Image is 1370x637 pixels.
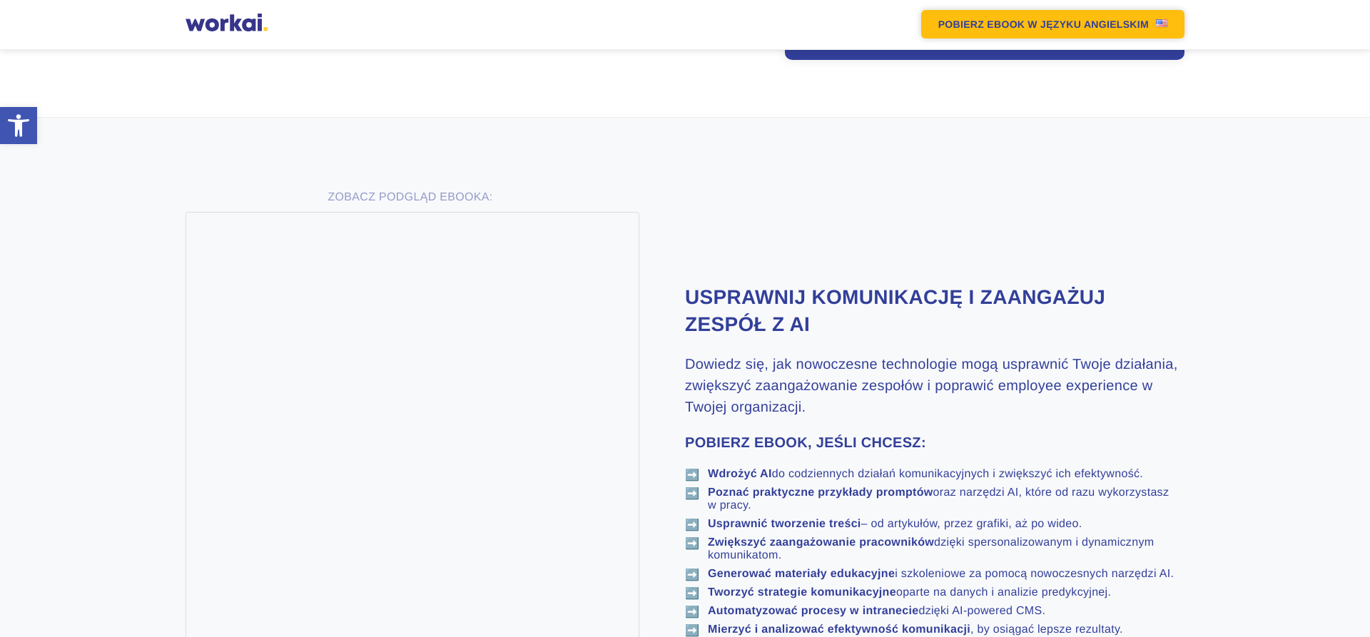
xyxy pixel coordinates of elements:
[708,486,933,499] strong: Poznać praktyczne przykłady promptów
[708,518,861,530] strong: Usprawnić tworzenie treści
[685,284,1184,338] h2: Usprawnij komunikację i zaangażuj zespół z AI
[921,10,1184,39] a: POBIERZ EBOOKW JĘZYKU ANGIELSKIMUS flag
[938,19,1025,29] em: POBIERZ EBOOK
[685,518,1184,531] li: – od artykułów, przez grafiki, aż po wideo.
[685,536,699,551] span: ➡️
[708,605,918,617] strong: Automatyzować procesy w intranecie
[186,189,635,206] p: ZOBACZ PODGLĄD EBOOKA:
[685,486,1184,512] li: oraz narzędzi AI, które od razu wykorzystasz w pracy.
[708,568,895,580] strong: Generować materiały edukacyjne
[685,468,699,482] span: ➡️
[708,623,970,636] strong: Mierzyć i analizować efektywność komunikacji
[1156,19,1167,27] img: US flag
[685,586,1184,599] li: oparte na danych i analizie predykcyjnej.
[685,605,699,619] span: ➡️
[685,536,1184,562] li: dzięki spersonalizowanym i dynamicznym komunikatom.
[685,518,699,532] span: ➡️
[685,605,1184,618] li: dzięki AI-powered CMS.
[685,623,1184,636] li: , by osiągać lepsze rezultaty.
[685,586,699,601] span: ➡️
[685,354,1184,418] h3: Dowiedz się, jak nowoczesne technologie mogą usprawnić Twoje działania, zwiększyć zaangażowanie z...
[685,435,926,451] strong: POBIERZ EBOOK, JEŚLI CHCESZ:
[708,468,772,480] strong: Wdrożyć AI
[685,486,699,501] span: ➡️
[708,536,934,549] strong: Zwiększyć zaangażowanie pracowników
[685,568,1184,581] li: i szkoleniowe za pomocą nowoczesnych narzędzi AI.
[685,468,1184,481] li: do codziennych działań komunikacyjnych i zwiększyć ich efektywność.
[708,586,896,598] strong: Tworzyć strategie komunikacyjne
[685,568,699,582] span: ➡️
